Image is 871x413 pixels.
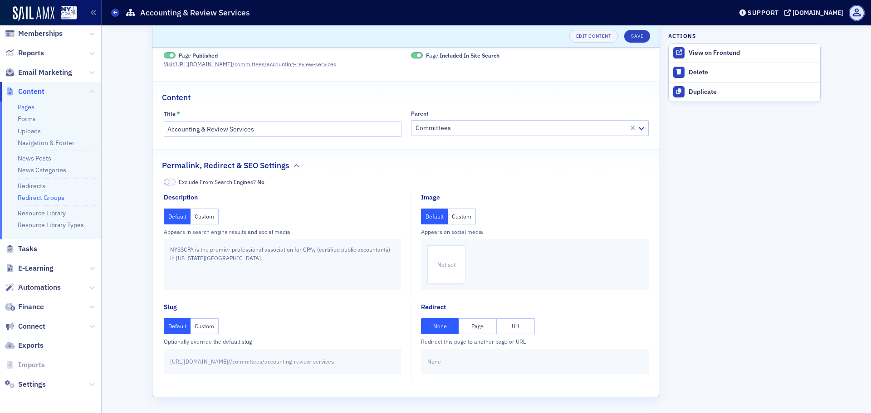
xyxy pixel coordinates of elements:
button: None [421,318,459,334]
span: Exports [18,340,44,350]
a: Automations [5,282,61,292]
span: Automations [18,282,61,292]
div: Duplicate [689,88,816,96]
div: Appears in search engine results and social media [164,228,401,236]
div: Slug [164,302,177,312]
span: Imports [18,360,45,370]
a: Exports [5,340,44,350]
span: Connect [18,321,45,331]
span: E-Learning [18,263,54,273]
span: Included In Site Search [440,52,499,59]
button: Custom [191,209,219,224]
h2: Permalink, Redirect & SEO Settings [162,160,289,171]
a: Settings [5,379,46,389]
div: Support [748,9,779,17]
button: Page [459,318,497,334]
span: accounting-review-services [264,357,334,365]
a: Redirects [18,182,45,190]
span: Content [18,87,44,97]
div: Description [164,193,198,202]
button: Save [624,30,650,43]
div: None [421,349,649,374]
a: Redirect Groups [18,194,64,202]
a: E-Learning [5,263,54,273]
a: Visit[URL][DOMAIN_NAME]/committees/accounting-review-services [164,60,344,68]
div: View on Frontend [689,49,816,57]
button: Custom [191,318,219,334]
span: Exclude From Search Engines? [179,178,264,186]
a: News Posts [18,154,51,162]
a: View on Frontend [669,44,820,63]
span: Memberships [18,29,63,39]
span: No [257,178,264,185]
a: Connect [5,321,45,331]
a: Uploads [18,127,41,135]
span: Included In Site Search [411,52,423,59]
h2: Content [162,92,191,103]
h4: Actions [668,32,696,40]
div: Not set [427,245,465,283]
a: Resource Library Types [18,221,84,229]
span: Published [164,52,176,59]
button: Default [164,318,191,334]
button: Duplicate [669,82,820,102]
div: Redirect [421,302,446,312]
a: View Homepage [54,6,77,21]
a: Finance [5,302,44,312]
a: News Categories [18,166,66,174]
span: [URL][DOMAIN_NAME] / /committees/ [170,357,264,365]
span: Settings [18,379,46,389]
a: Content [5,87,44,97]
a: Imports [5,360,45,370]
div: Redirect this page to another page or URL [421,337,649,345]
a: Memberships [5,29,63,39]
button: Default [164,209,191,224]
span: Finance [18,302,44,312]
span: Published [192,52,218,59]
a: Forms [18,115,36,123]
button: Custom [448,209,476,224]
span: Tasks [18,244,37,254]
span: Profile [849,5,865,21]
a: Tasks [5,244,37,254]
a: Email Marketing [5,68,72,78]
div: Image [421,193,440,202]
a: Resource Library [18,209,66,217]
span: Page [426,51,499,59]
button: Default [421,209,448,224]
div: Delete [689,68,816,77]
h1: Accounting & Review Services [140,7,250,18]
div: NYSSCPA is the premier professional association for CPAs (certified public accountants) in [US_ST... [164,239,401,290]
img: SailAMX [13,6,54,21]
a: Navigation & Footer [18,139,74,147]
div: Parent [411,110,429,117]
div: [DOMAIN_NAME] [793,9,843,17]
div: Optionally override the default slug [164,337,401,345]
button: Delete [669,63,820,82]
div: Appears on social media [421,228,649,236]
span: Email Marketing [18,68,72,78]
div: Title [164,111,176,117]
button: Url [497,318,535,334]
a: Pages [18,103,34,111]
span: Page [179,51,218,59]
a: Edit Content [569,30,618,43]
abbr: This field is required [176,110,180,118]
span: Reports [18,48,44,58]
button: [DOMAIN_NAME] [784,10,847,16]
a: Reports [5,48,44,58]
img: SailAMX [61,6,77,20]
span: No [164,179,176,185]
